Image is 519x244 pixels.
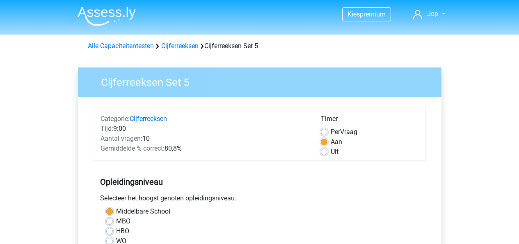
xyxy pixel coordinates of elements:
[100,174,419,190] h5: Opleidingsniveau
[331,127,357,137] label: Vraag
[331,147,338,157] label: Uit
[427,10,438,18] span: Jop
[410,9,448,19] a: Jop
[116,226,129,236] label: HBO
[161,42,199,50] a: Cijferreeksen
[101,115,130,123] span: Categorie:
[360,10,386,18] span: premium
[116,207,170,216] label: Middelbare School
[348,10,360,18] span: Kies
[78,7,136,26] img: Assessly
[101,125,113,132] span: Tijd:
[94,124,315,134] div: 9:00
[91,73,435,89] h3: Cijferreeksen Set 5
[88,42,154,50] a: Alle Capaciteitentesten
[101,144,165,152] span: Gemiddelde % correct:
[331,128,340,136] span: Per
[94,193,425,207] div: Selecteer het hoogst genoten opleidingsniveau.
[130,115,167,123] a: Cijferreeksen
[116,216,130,226] label: MBO
[321,114,419,127] div: Timer
[101,135,142,142] span: Aantal vragen:
[331,137,342,147] label: Aan
[94,144,315,153] div: 80,8%
[85,41,435,51] div: Cijferreeksen Set 5
[343,9,391,20] a: Kiespremium
[94,134,315,144] div: 10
